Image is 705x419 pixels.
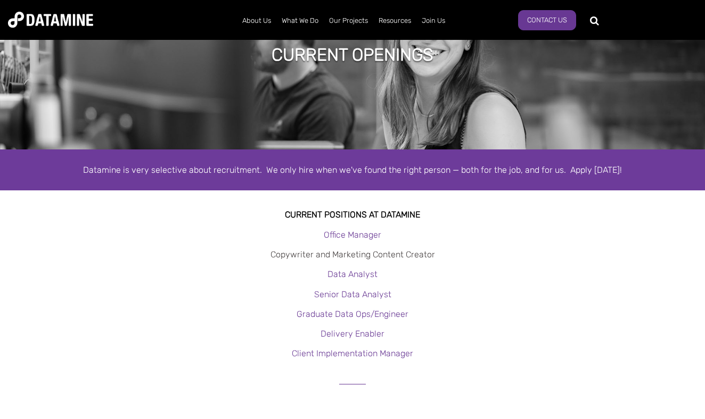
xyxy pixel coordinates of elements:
a: Copywriter and Marketing Content Creator [270,249,435,259]
a: Delivery Enabler [321,329,384,339]
a: Graduate Data Ops/Engineer [297,309,408,319]
h1: Current Openings [272,43,433,66]
a: Resources [373,7,416,35]
a: Our Projects [324,7,373,35]
a: Contact Us [518,10,576,30]
a: Join Us [416,7,450,35]
div: Datamine is very selective about recruitment. We only hire when we've found the right person — bo... [49,163,656,177]
strong: Current Positions at datamine [285,209,420,220]
a: About Us [237,7,276,35]
a: Data Analyst [327,269,378,279]
a: What We Do [276,7,324,35]
a: Client Implementation Manager [292,348,413,358]
a: Office Manager [324,230,381,240]
img: Datamine [8,12,93,28]
a: Senior Data Analyst [314,289,391,299]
